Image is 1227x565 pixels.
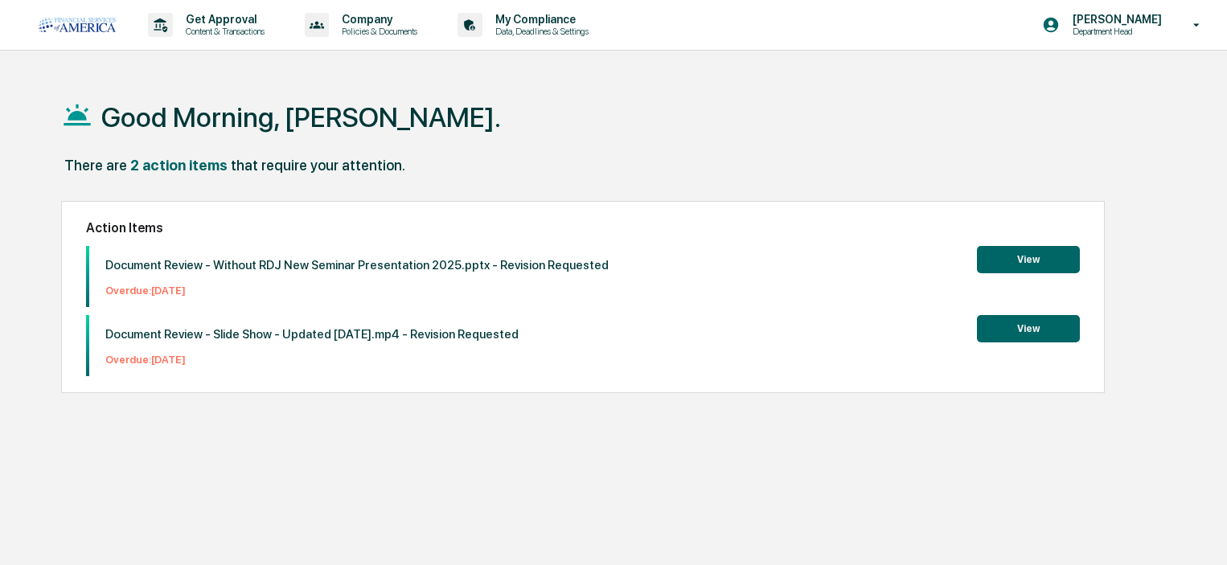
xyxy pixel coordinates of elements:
[173,26,273,37] p: Content & Transactions
[977,315,1080,342] button: View
[86,220,1080,235] h2: Action Items
[482,13,597,26] p: My Compliance
[977,320,1080,335] a: View
[329,13,425,26] p: Company
[977,246,1080,273] button: View
[105,354,519,366] p: Overdue: [DATE]
[105,285,609,297] p: Overdue: [DATE]
[105,327,519,342] p: Document Review - Slide Show - Updated [DATE].mp4 - Revision Requested
[64,157,127,174] div: There are
[39,18,116,32] img: logo
[101,101,501,133] h1: Good Morning, [PERSON_NAME].
[329,26,425,37] p: Policies & Documents
[105,258,609,272] p: Document Review - Without RDJ New Seminar Presentation 2025.pptx - Revision Requested
[231,157,405,174] div: that require your attention.
[482,26,597,37] p: Data, Deadlines & Settings
[977,251,1080,266] a: View
[1060,26,1170,37] p: Department Head
[173,13,273,26] p: Get Approval
[130,157,228,174] div: 2 action items
[1060,13,1170,26] p: [PERSON_NAME]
